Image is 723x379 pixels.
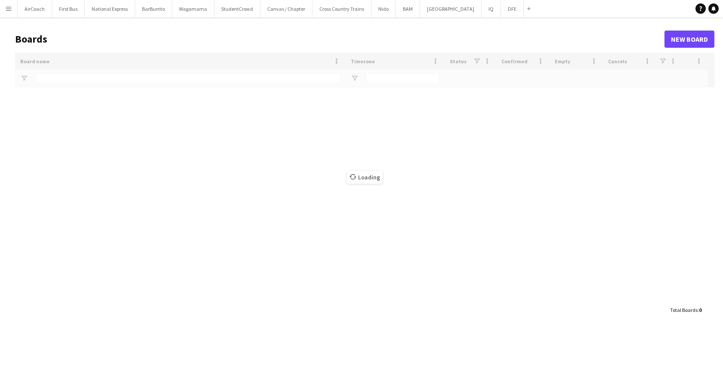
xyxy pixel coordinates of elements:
button: Nido [371,0,396,17]
span: 0 [699,307,701,313]
button: StudentCrowd [214,0,260,17]
button: IQ [482,0,501,17]
button: Cross Country Trains [312,0,371,17]
h1: Boards [15,33,664,46]
button: DFE [501,0,524,17]
button: BAM [396,0,420,17]
button: [GEOGRAPHIC_DATA] [420,0,482,17]
button: Wagamama [172,0,214,17]
button: Canvas / Chapter [260,0,312,17]
div: : [670,302,701,318]
button: BarBurrito [135,0,172,17]
button: AirCoach [18,0,52,17]
button: National Express [85,0,135,17]
span: Total Boards [670,307,698,313]
a: New Board [664,31,714,48]
button: First Bus [52,0,85,17]
span: Loading [347,171,383,184]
